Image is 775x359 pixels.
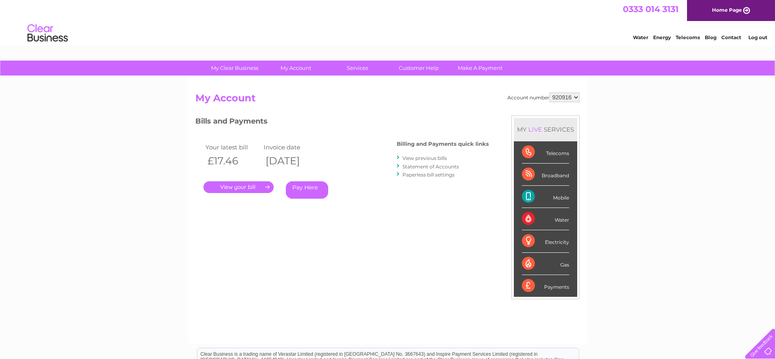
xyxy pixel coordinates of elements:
[522,253,569,275] div: Gas
[748,34,767,40] a: Log out
[203,181,274,193] a: .
[402,164,459,170] a: Statement of Accounts
[402,172,455,178] a: Paperless bill settings
[262,153,320,169] th: [DATE]
[522,186,569,208] div: Mobile
[27,21,68,46] img: logo.png
[195,92,580,108] h2: My Account
[705,34,716,40] a: Blog
[197,4,579,39] div: Clear Business is a trading name of Verastar Limited (registered in [GEOGRAPHIC_DATA] No. 3667643...
[397,141,489,147] h4: Billing and Payments quick links
[203,142,262,153] td: Your latest bill
[653,34,671,40] a: Energy
[522,141,569,164] div: Telecoms
[676,34,700,40] a: Telecoms
[522,164,569,186] div: Broadband
[522,208,569,230] div: Water
[721,34,741,40] a: Contact
[623,4,679,14] a: 0333 014 3131
[527,126,544,133] div: LIVE
[522,275,569,297] div: Payments
[201,61,268,76] a: My Clear Business
[522,230,569,252] div: Electricity
[507,92,580,102] div: Account number
[514,118,577,141] div: MY SERVICES
[263,61,329,76] a: My Account
[385,61,452,76] a: Customer Help
[402,155,447,161] a: View previous bills
[203,153,262,169] th: £17.46
[447,61,513,76] a: Make A Payment
[324,61,391,76] a: Services
[195,115,489,130] h3: Bills and Payments
[262,142,320,153] td: Invoice date
[286,181,328,199] a: Pay Here
[633,34,648,40] a: Water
